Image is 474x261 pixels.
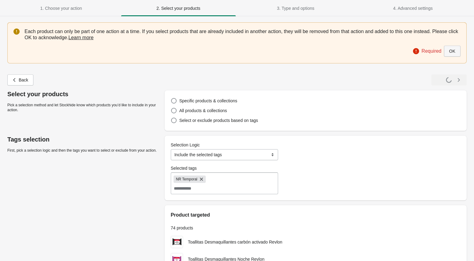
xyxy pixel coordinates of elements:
button: Back [7,74,33,85]
span: 1. Choose your action [40,6,82,11]
span: Specific products & collections [179,98,237,103]
span: 3. Type and options [277,6,314,11]
p: Tags selection [7,136,159,143]
span: NR Temporal [176,176,197,183]
span: Toallitas Desmaquillantes carbón activado Revlon [188,240,282,244]
p: Select your products [7,90,159,98]
p: First, pick a selection logic and then the tags you want to select or exclude from your action. [7,148,159,153]
span: OK [449,49,455,54]
span: Select or exclude products based on tags [179,118,258,123]
a: Learn more [68,35,94,40]
p: Required [422,48,442,54]
button: Remove NR Temporal [198,176,205,182]
h2: Product targeted [171,211,461,219]
p: Pick a selection method and let Stockhide know which products you’d like to include in your action. [7,103,159,112]
button: OK [444,46,461,57]
img: Toallitas Desmaquillantes carbón activado Revlon [171,236,183,248]
span: Selection Logic [171,142,200,147]
span: Back [19,78,28,82]
span: Selected tags [171,166,197,171]
span: All products & collections [179,108,227,113]
span: 4. Advanced settings [393,6,433,11]
p: Each product can only be part of one action at a time. If you select products that are already in... [25,28,461,41]
p: 74 products [171,225,461,231]
span: 2. Select your products [156,6,200,11]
